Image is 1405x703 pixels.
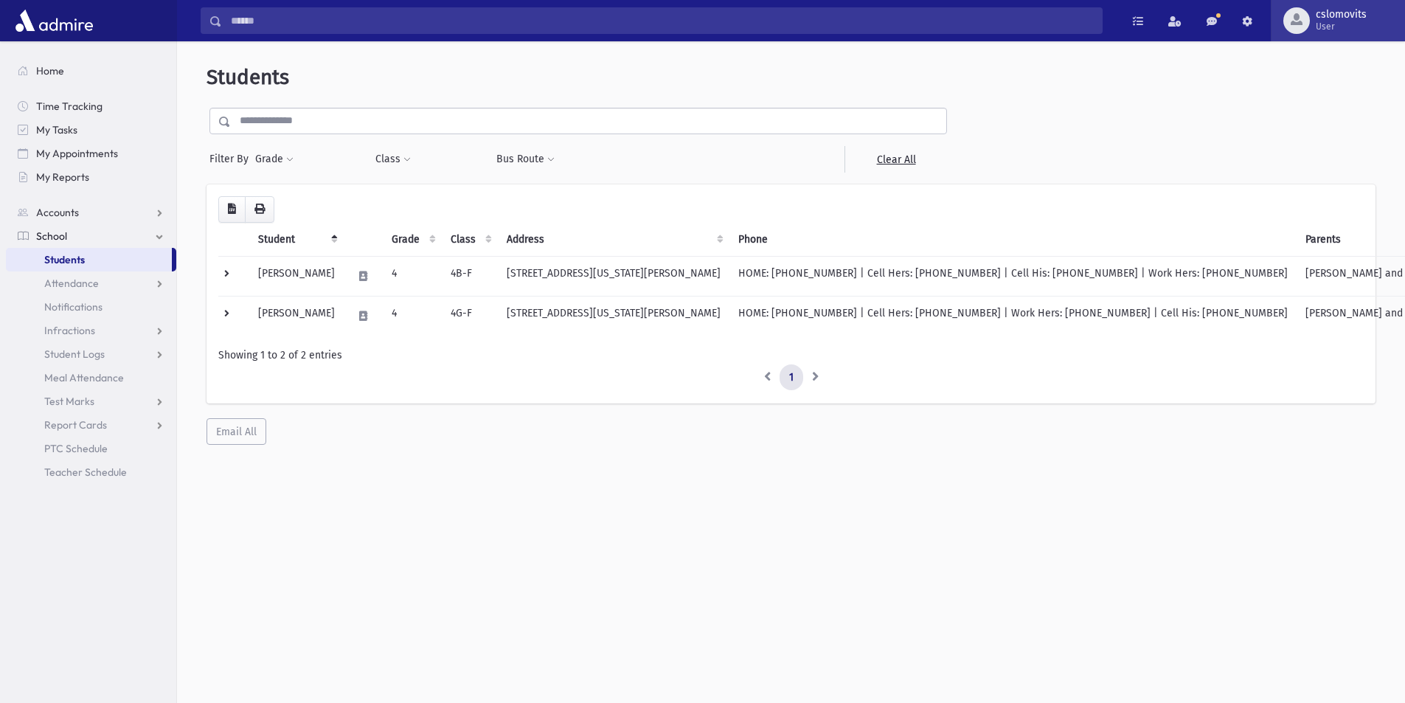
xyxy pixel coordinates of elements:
a: 1 [780,364,803,391]
span: cslomovits [1316,9,1367,21]
td: [STREET_ADDRESS][US_STATE][PERSON_NAME] [498,256,729,296]
th: Class: activate to sort column ascending [442,223,498,257]
td: 4B-F [442,256,498,296]
td: 4 [383,256,442,296]
a: Report Cards [6,413,176,437]
button: Class [375,146,412,173]
span: Attendance [44,277,99,290]
td: [PERSON_NAME] [249,256,344,296]
a: My Reports [6,165,176,189]
td: 4G-F [442,296,498,336]
a: Home [6,59,176,83]
a: My Tasks [6,118,176,142]
a: Students [6,248,172,271]
div: Showing 1 to 2 of 2 entries [218,347,1364,363]
span: Filter By [209,151,254,167]
button: Grade [254,146,294,173]
span: My Reports [36,170,89,184]
span: Infractions [44,324,95,337]
td: [STREET_ADDRESS][US_STATE][PERSON_NAME] [498,296,729,336]
a: Attendance [6,271,176,295]
a: School [6,224,176,248]
span: My Appointments [36,147,118,160]
input: Search [222,7,1102,34]
a: PTC Schedule [6,437,176,460]
button: Print [245,196,274,223]
a: Test Marks [6,389,176,413]
span: Time Tracking [36,100,103,113]
a: Student Logs [6,342,176,366]
td: HOME: [PHONE_NUMBER] | Cell Hers: [PHONE_NUMBER] | Cell His: [PHONE_NUMBER] | Work Hers: [PHONE_N... [729,256,1297,296]
th: Grade: activate to sort column ascending [383,223,442,257]
span: Meal Attendance [44,371,124,384]
span: Students [207,65,289,89]
img: AdmirePro [12,6,97,35]
th: Student: activate to sort column descending [249,223,344,257]
a: Clear All [844,146,947,173]
th: Phone [729,223,1297,257]
a: Notifications [6,295,176,319]
span: School [36,229,67,243]
td: [PERSON_NAME] [249,296,344,336]
button: Bus Route [496,146,555,173]
span: Teacher Schedule [44,465,127,479]
a: Infractions [6,319,176,342]
span: Test Marks [44,395,94,408]
span: Home [36,64,64,77]
span: PTC Schedule [44,442,108,455]
span: User [1316,21,1367,32]
a: My Appointments [6,142,176,165]
span: Notifications [44,300,103,314]
a: Meal Attendance [6,366,176,389]
span: Accounts [36,206,79,219]
a: Teacher Schedule [6,460,176,484]
td: 4 [383,296,442,336]
th: Address: activate to sort column ascending [498,223,729,257]
button: Email All [207,418,266,445]
a: Time Tracking [6,94,176,118]
span: My Tasks [36,123,77,136]
span: Student Logs [44,347,105,361]
button: CSV [218,196,246,223]
span: Report Cards [44,418,107,432]
td: HOME: [PHONE_NUMBER] | Cell Hers: [PHONE_NUMBER] | Work Hers: [PHONE_NUMBER] | Cell His: [PHONE_N... [729,296,1297,336]
span: Students [44,253,85,266]
a: Accounts [6,201,176,224]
